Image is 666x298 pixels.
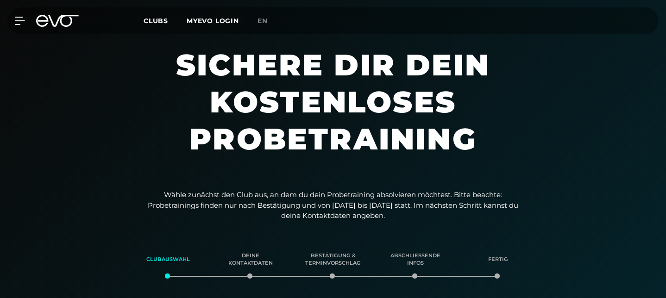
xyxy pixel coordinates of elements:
span: Clubs [144,17,168,25]
span: en [258,17,268,25]
p: Wähle zunächst den Club aus, an dem du dein Probetraining absolvieren möchtest. Bitte beachte: Pr... [148,190,518,221]
a: MYEVO LOGIN [187,17,239,25]
h1: Sichere dir dein kostenloses Probetraining [120,46,546,176]
div: Abschließende Infos [386,247,445,272]
div: Clubauswahl [138,247,198,272]
div: Bestätigung & Terminvorschlag [303,247,363,272]
a: Clubs [144,16,187,25]
div: Deine Kontaktdaten [221,247,280,272]
div: Fertig [468,247,528,272]
a: en [258,16,279,26]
